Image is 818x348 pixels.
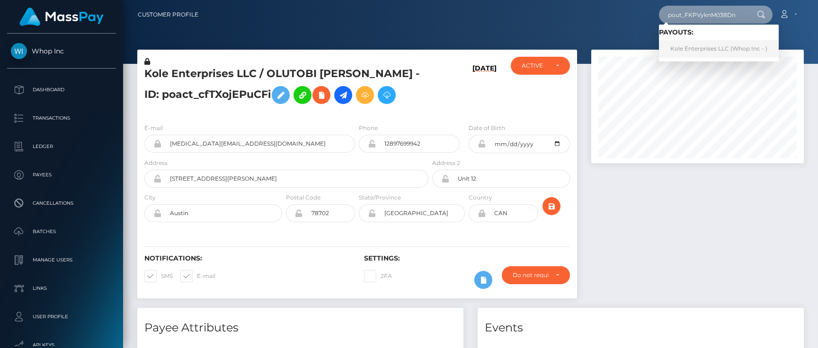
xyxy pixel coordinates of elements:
label: 2FA [364,270,392,282]
label: Date of Birth [469,124,505,132]
a: Links [7,277,116,300]
input: Search... [659,6,748,24]
a: Kole Enterprises LLC (Whop Inc - ) [659,40,779,58]
button: Do not require [502,266,570,284]
h6: Payouts: [659,28,779,36]
p: Dashboard [11,83,112,97]
p: Transactions [11,111,112,125]
p: Batches [11,225,112,239]
a: Customer Profile [138,5,198,25]
label: E-mail [144,124,163,132]
div: Do not require [513,271,548,279]
label: SMS [144,270,173,282]
label: Postal Code [286,193,320,202]
p: Links [11,281,112,296]
p: User Profile [11,310,112,324]
a: Ledger [7,135,116,158]
label: Phone [359,124,378,132]
img: MassPay Logo [19,8,104,26]
label: E-mail [180,270,215,282]
p: Ledger [11,139,112,154]
h6: Settings: [364,254,569,262]
a: Cancellations [7,191,116,215]
label: City [144,193,156,202]
span: Whop Inc [7,47,116,55]
button: ACTIVE [511,57,570,75]
a: Manage Users [7,248,116,272]
a: Payees [7,163,116,187]
label: Country [469,193,492,202]
h6: [DATE] [472,64,497,112]
p: Manage Users [11,253,112,267]
p: Payees [11,168,112,182]
img: Whop Inc [11,43,27,59]
label: Address [144,159,168,167]
h5: Kole Enterprises LLC / OLUTOBI [PERSON_NAME] - ID: poact_cfTXojEPuCFi [144,67,423,109]
h4: Events [485,320,797,336]
label: Address 2 [432,159,460,167]
h4: Payee Attributes [144,320,456,336]
a: Initiate Payout [334,86,352,104]
label: State/Province [359,193,401,202]
div: ACTIVE [522,62,548,70]
a: Batches [7,220,116,244]
a: Transactions [7,106,116,130]
a: User Profile [7,305,116,329]
h6: Notifications: [144,254,350,262]
p: Cancellations [11,196,112,210]
a: Dashboard [7,78,116,102]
